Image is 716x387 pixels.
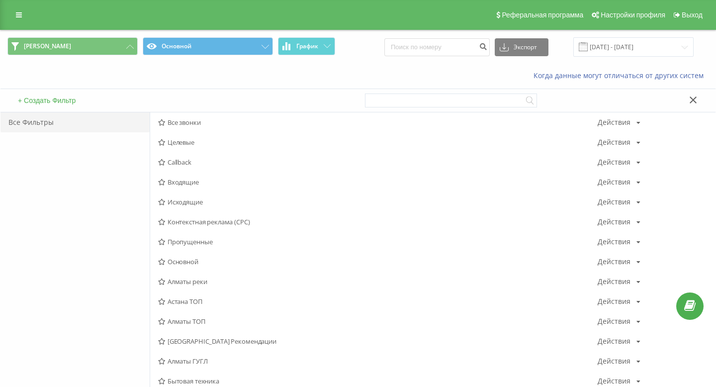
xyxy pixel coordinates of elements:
[495,38,548,56] button: Экспорт
[598,238,630,245] div: Действия
[598,318,630,325] div: Действия
[686,96,701,106] button: Закрыть
[158,139,598,146] span: Целевые
[598,179,630,186] div: Действия
[502,11,583,19] span: Реферальная программа
[158,318,598,325] span: Алматы ТОП
[601,11,665,19] span: Настройки профиля
[7,37,138,55] button: [PERSON_NAME]
[158,159,598,166] span: Callback
[598,119,630,126] div: Действия
[15,96,79,105] button: + Создать Фильтр
[158,119,598,126] span: Все звонки
[598,278,630,285] div: Действия
[158,258,598,265] span: Основной
[598,139,630,146] div: Действия
[598,218,630,225] div: Действия
[143,37,273,55] button: Основной
[0,112,150,132] div: Все Фильтры
[598,159,630,166] div: Действия
[682,11,703,19] span: Выход
[158,238,598,245] span: Пропущенные
[598,258,630,265] div: Действия
[598,298,630,305] div: Действия
[598,338,630,345] div: Действия
[296,43,318,50] span: График
[158,298,598,305] span: Астана ТОП
[598,358,630,365] div: Действия
[158,358,598,365] span: Алматы ГУГЛ
[384,38,490,56] input: Поиск по номеру
[158,378,598,385] span: Бытовая техника
[598,198,630,205] div: Действия
[158,278,598,285] span: Алматы реки
[158,179,598,186] span: Входящие
[158,218,598,225] span: Контекстная реклама (CPC)
[278,37,335,55] button: График
[534,71,709,80] a: Когда данные могут отличаться от других систем
[598,378,630,385] div: Действия
[24,42,71,50] span: [PERSON_NAME]
[158,338,598,345] span: [GEOGRAPHIC_DATA] Рекомендации
[158,198,598,205] span: Исходящие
